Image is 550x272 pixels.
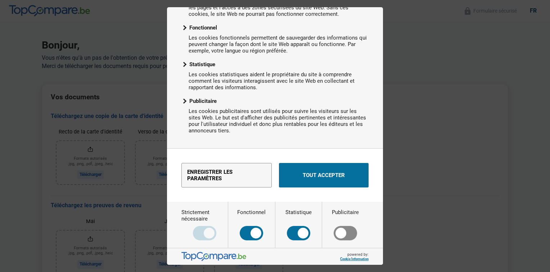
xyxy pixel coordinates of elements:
label: Statistique [285,209,312,241]
div: menu [167,149,383,202]
a: Cookie Information [340,257,369,261]
button: Fonctionnel [181,24,279,35]
div: Les cookies fonctionnels permettent de sauvegarder des informations qui peuvent changer la façon ... [181,35,369,54]
h3: Fonctionnel [189,24,279,31]
label: Strictement nécessaire [181,209,228,241]
label: Publicitaire [332,209,359,241]
label: Fonctionnel [237,209,266,241]
img: logo [181,252,246,261]
button: Enregistrer les paramètres [181,163,272,187]
div: Les cookies publicitaires sont utilisés pour suivre les visiteurs sur les sites Web. Le but est d... [181,108,369,134]
button: Publicitaire [181,98,279,108]
button: Statistique [181,61,279,71]
h3: Publicitaire [189,98,279,104]
div: Les cookies statistiques aident le propriétaire du site à comprendre comment les visiteurs intera... [181,71,369,91]
button: Tout accepter [279,163,369,187]
h3: Statistique [189,61,279,68]
span: powered by: [340,252,369,261]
